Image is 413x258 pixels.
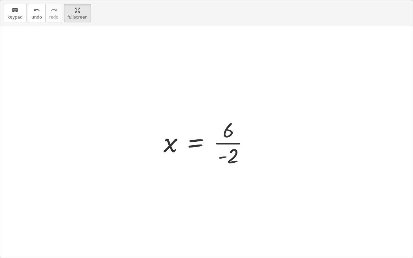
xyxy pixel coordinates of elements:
[4,4,27,22] button: keyboardkeypad
[49,15,59,20] span: redo
[51,6,57,14] i: redo
[64,4,91,22] button: fullscreen
[67,15,87,20] span: fullscreen
[32,15,42,20] span: undo
[45,4,62,22] button: redoredo
[33,6,40,14] i: undo
[8,15,23,20] span: keypad
[28,4,46,22] button: undoundo
[12,6,18,14] i: keyboard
